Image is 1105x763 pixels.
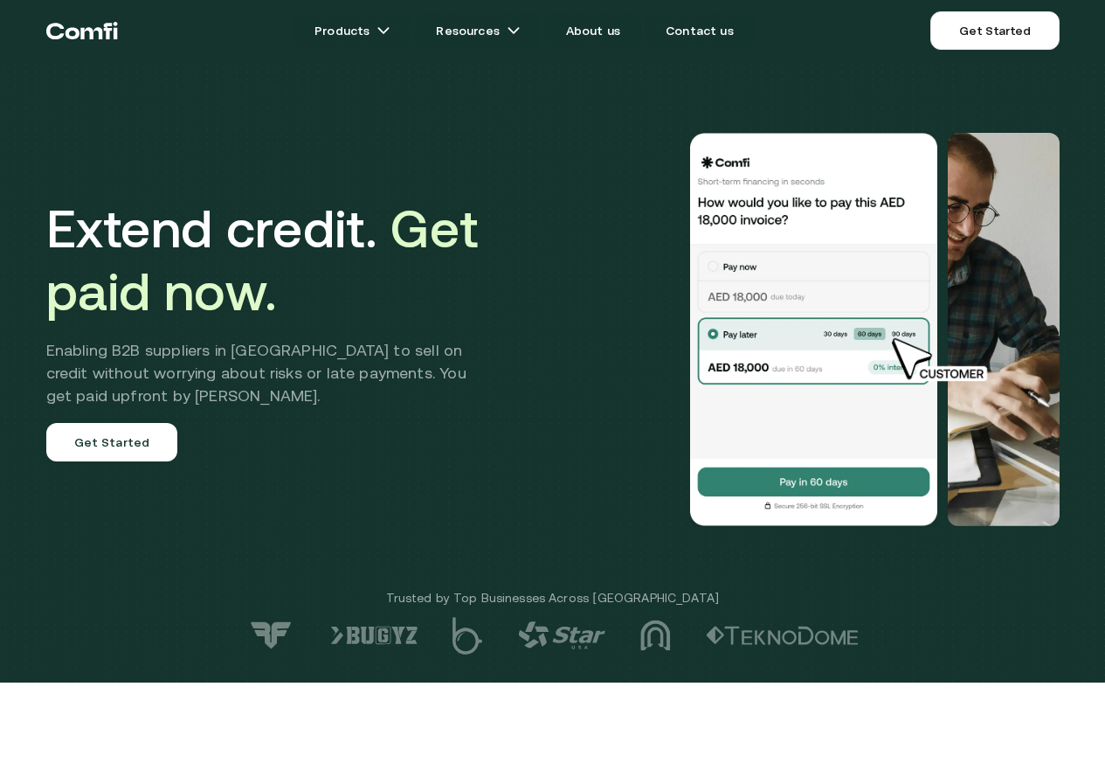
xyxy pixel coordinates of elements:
h1: Extend credit. [46,198,493,323]
img: arrow icons [376,24,390,38]
a: Get Started [930,11,1059,50]
a: Return to the top of the Comfi home page [46,4,118,57]
img: logo-6 [330,626,418,645]
img: arrow icons [507,24,521,38]
img: logo-3 [640,620,671,651]
img: logo-2 [706,626,859,645]
a: Get Started [46,423,178,461]
h2: Enabling B2B suppliers in [GEOGRAPHIC_DATA] to sell on credit without worrying about risks or lat... [46,339,493,407]
img: Would you like to pay this AED 18,000.00 invoice? [948,133,1060,526]
img: cursor [879,336,1006,385]
img: logo-5 [452,617,483,655]
img: logo-4 [518,621,605,649]
img: logo-7 [247,621,295,650]
a: Resourcesarrow icons [415,13,541,48]
img: Would you like to pay this AED 18,000.00 invoice? [687,133,941,526]
a: Productsarrow icons [294,13,411,48]
a: About us [545,13,641,48]
a: Contact us [645,13,755,48]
